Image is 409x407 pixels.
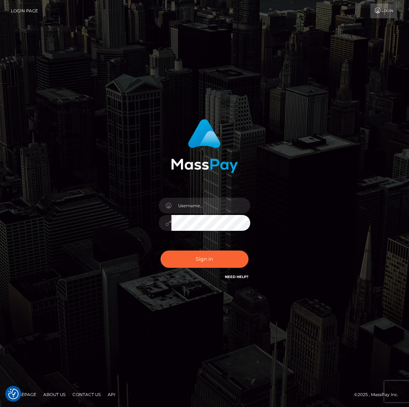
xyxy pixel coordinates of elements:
[161,251,248,268] button: Sign in
[370,4,397,18] a: Login
[171,119,238,173] img: MassPay Login
[225,275,248,279] a: Need Help?
[70,389,103,400] a: Contact Us
[354,391,404,399] div: © 2025 , MassPay Inc.
[11,4,38,18] a: Login Page
[8,389,19,399] button: Consent Preferences
[171,198,250,214] input: Username...
[40,389,68,400] a: About Us
[8,389,39,400] a: Homepage
[8,389,19,399] img: Revisit consent button
[105,389,118,400] a: API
